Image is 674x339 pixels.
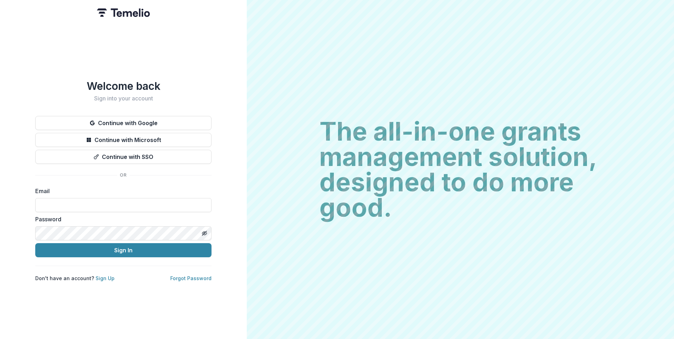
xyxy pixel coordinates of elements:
button: Sign In [35,243,212,257]
a: Sign Up [96,275,115,281]
button: Continue with Google [35,116,212,130]
img: Temelio [97,8,150,17]
label: Password [35,215,207,223]
button: Continue with SSO [35,150,212,164]
button: Toggle password visibility [199,228,210,239]
h1: Welcome back [35,80,212,92]
a: Forgot Password [170,275,212,281]
p: Don't have an account? [35,275,115,282]
button: Continue with Microsoft [35,133,212,147]
label: Email [35,187,207,195]
h2: Sign into your account [35,95,212,102]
